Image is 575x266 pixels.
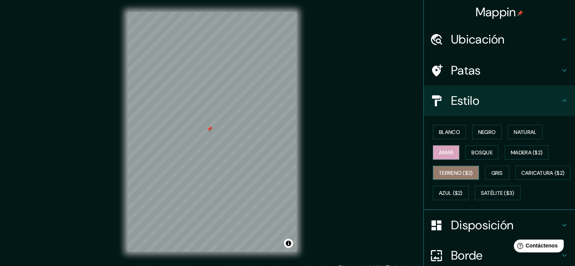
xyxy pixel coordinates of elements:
[475,186,521,200] button: Satélite ($3)
[284,239,293,248] button: Activar o desactivar atribución
[521,170,565,176] font: Caricatura ($2)
[424,210,575,240] div: Disposición
[424,24,575,54] div: Ubicación
[451,93,479,109] font: Estilo
[451,62,481,78] font: Patas
[514,129,536,135] font: Natural
[505,145,549,160] button: Madera ($2)
[478,129,496,135] font: Negro
[451,247,483,263] font: Borde
[451,217,513,233] font: Disposición
[472,125,502,139] button: Negro
[433,186,469,200] button: Azul ($2)
[511,149,542,156] font: Madera ($2)
[439,149,453,156] font: Amar
[451,31,505,47] font: Ubicación
[433,166,479,180] button: Terreno ($2)
[424,86,575,116] div: Estilo
[508,236,567,258] iframe: Lanzador de widgets de ayuda
[485,166,509,180] button: Gris
[127,12,297,252] canvas: Mapa
[439,129,460,135] font: Blanco
[481,190,515,197] font: Satélite ($3)
[471,149,493,156] font: Bosque
[517,10,523,16] img: pin-icon.png
[439,190,463,197] font: Azul ($2)
[491,170,503,176] font: Gris
[433,145,459,160] button: Amar
[465,145,499,160] button: Bosque
[515,166,571,180] button: Caricatura ($2)
[508,125,542,139] button: Natural
[424,55,575,86] div: Patas
[439,170,473,176] font: Terreno ($2)
[433,125,466,139] button: Blanco
[476,4,516,20] font: Mappin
